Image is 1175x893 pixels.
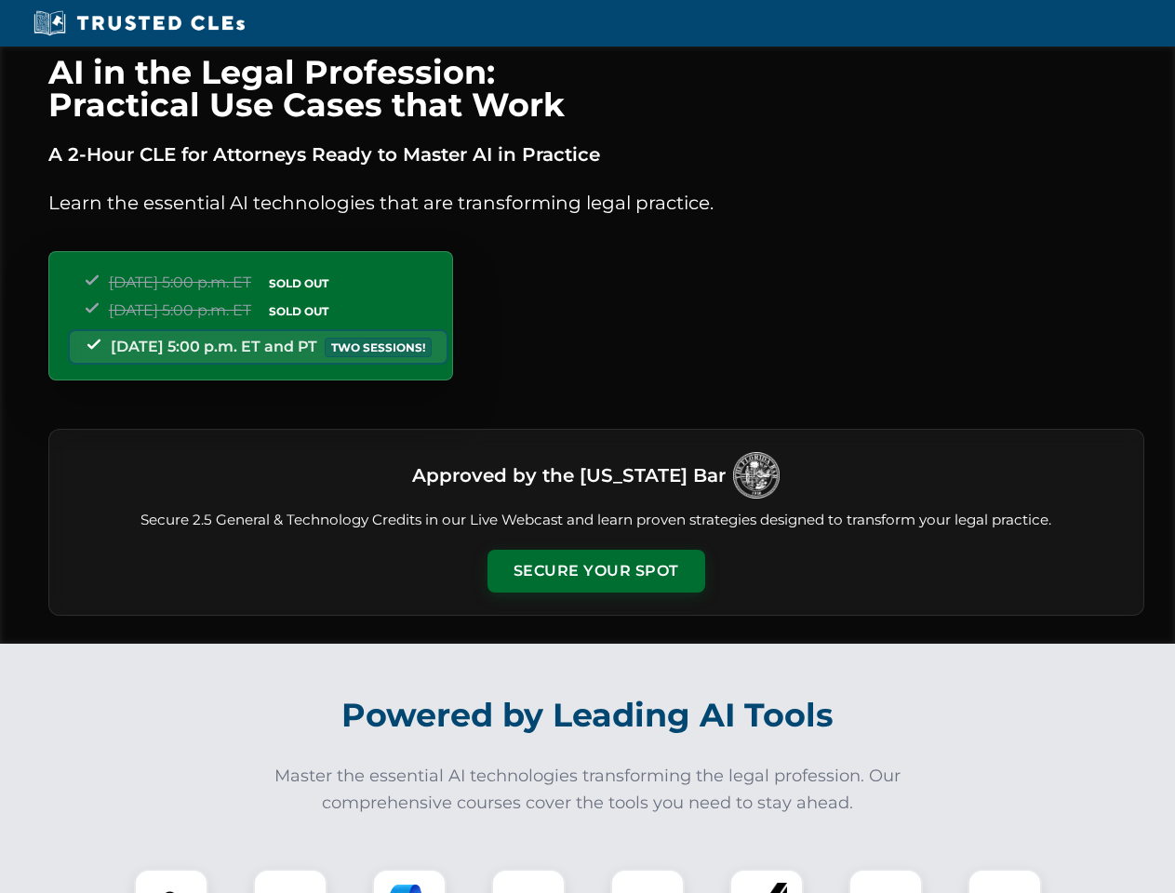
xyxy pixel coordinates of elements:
img: Logo [733,452,780,499]
h2: Powered by Leading AI Tools [73,683,1103,748]
h3: Approved by the [US_STATE] Bar [412,459,726,492]
button: Secure Your Spot [487,550,705,593]
span: [DATE] 5:00 p.m. ET [109,301,251,319]
span: SOLD OUT [262,273,335,293]
p: Learn the essential AI technologies that are transforming legal practice. [48,188,1144,218]
img: Trusted CLEs [28,9,250,37]
p: Secure 2.5 General & Technology Credits in our Live Webcast and learn proven strategies designed ... [72,510,1121,531]
span: SOLD OUT [262,301,335,321]
p: Master the essential AI technologies transforming the legal profession. Our comprehensive courses... [262,763,914,817]
h1: AI in the Legal Profession: Practical Use Cases that Work [48,56,1144,121]
p: A 2-Hour CLE for Attorneys Ready to Master AI in Practice [48,140,1144,169]
span: [DATE] 5:00 p.m. ET [109,273,251,291]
